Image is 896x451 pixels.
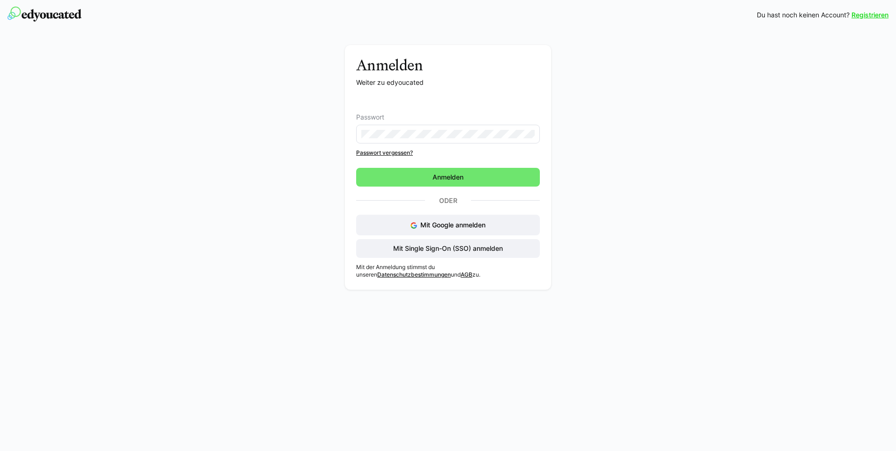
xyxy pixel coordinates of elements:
[420,221,485,229] span: Mit Google anmelden
[356,78,540,87] p: Weiter zu edyoucated
[851,10,889,20] a: Registrieren
[356,168,540,187] button: Anmelden
[461,271,472,278] a: AGB
[356,113,384,121] span: Passwort
[425,194,471,207] p: Oder
[7,7,82,22] img: edyoucated
[757,10,850,20] span: Du hast noch keinen Account?
[356,56,540,74] h3: Anmelden
[356,149,540,157] a: Passwort vergessen?
[356,263,540,278] p: Mit der Anmeldung stimmst du unseren und zu.
[377,271,451,278] a: Datenschutzbestimmungen
[431,173,465,182] span: Anmelden
[356,239,540,258] button: Mit Single Sign-On (SSO) anmelden
[392,244,504,253] span: Mit Single Sign-On (SSO) anmelden
[356,215,540,235] button: Mit Google anmelden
